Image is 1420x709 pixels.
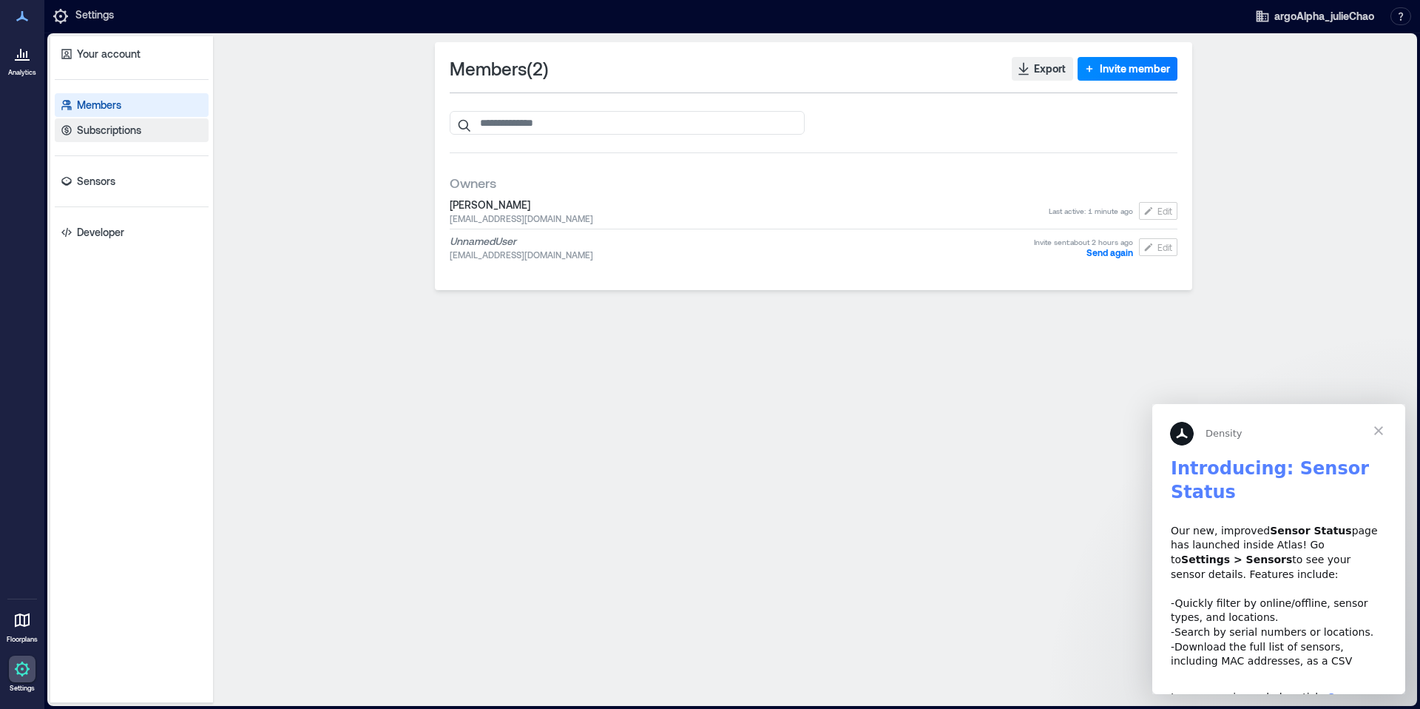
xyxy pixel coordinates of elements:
span: Edit [1157,205,1172,217]
p: Subscriptions [77,123,141,138]
p: Developer [77,225,124,240]
p: Analytics [8,68,36,77]
button: Edit [1139,202,1177,220]
span: Invite member [1100,61,1170,76]
span: [EMAIL_ADDRESS][DOMAIN_NAME] [450,249,1034,261]
span: argoAlpha_julieChao [1274,9,1374,24]
p: Members [77,98,121,112]
a: Settings [4,651,40,697]
p: Your account [77,47,141,61]
a: Sensors [55,169,209,193]
span: Export [1034,61,1066,76]
a: Floorplans [2,602,42,648]
span: [PERSON_NAME] [450,198,1049,212]
span: Edit [1157,241,1172,253]
button: Send again [1086,247,1133,258]
button: Invite member [1078,57,1177,81]
p: Sensors [77,174,115,189]
iframe: Intercom live chat message [1152,404,1405,694]
div: Learn more in our help article: [18,272,234,316]
a: Sensor Status Page [18,287,212,314]
button: Edit [1139,238,1177,256]
span: Members ( 2 ) [450,57,549,81]
button: argoAlpha_julieChao [1251,4,1379,28]
p: Floorplans [7,635,38,644]
p: Settings [75,7,114,25]
span: Owners [450,174,496,192]
i: Unnamed User [450,235,516,247]
a: Your account [55,42,209,66]
span: Invite sent: about 2 hours ago [1034,237,1133,247]
p: Settings [10,684,35,693]
a: Developer [55,221,209,244]
span: [EMAIL_ADDRESS][DOMAIN_NAME] [450,212,1049,224]
a: Analytics [4,36,41,81]
button: Export [1012,57,1073,81]
a: Members [55,93,209,117]
span: Last active : 1 minute ago [1049,206,1133,216]
a: Subscriptions [55,118,209,142]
